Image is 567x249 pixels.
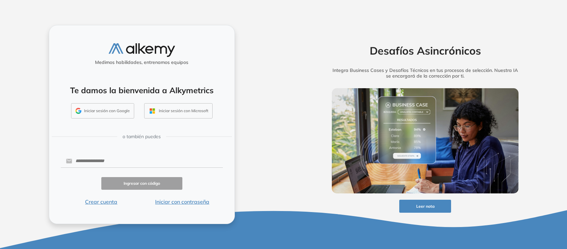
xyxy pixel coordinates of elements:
[399,200,451,213] button: Leer nota
[144,103,213,119] button: Iniciar sesión con Microsoft
[448,172,567,249] div: Widget de chat
[142,198,223,206] button: Iniciar con contraseña
[61,198,142,206] button: Crear cuenta
[322,68,529,79] h5: Integra Business Cases y Desafíos Técnicos en tus procesos de selección. Nuestra IA se encargará ...
[322,44,529,57] h2: Desafíos Asincrónicos
[75,108,81,114] img: GMAIL_ICON
[332,88,519,193] img: img-more-info
[52,60,232,65] h5: Medimos habilidades, entrenamos equipos
[71,103,134,119] button: Iniciar sesión con Google
[58,86,226,95] h4: Te damos la bienvenida a Alkymetrics
[448,172,567,249] iframe: Chat Widget
[101,177,182,190] button: Ingresar con código
[123,133,161,140] span: o también puedes
[148,107,156,115] img: OUTLOOK_ICON
[109,43,175,57] img: logo-alkemy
